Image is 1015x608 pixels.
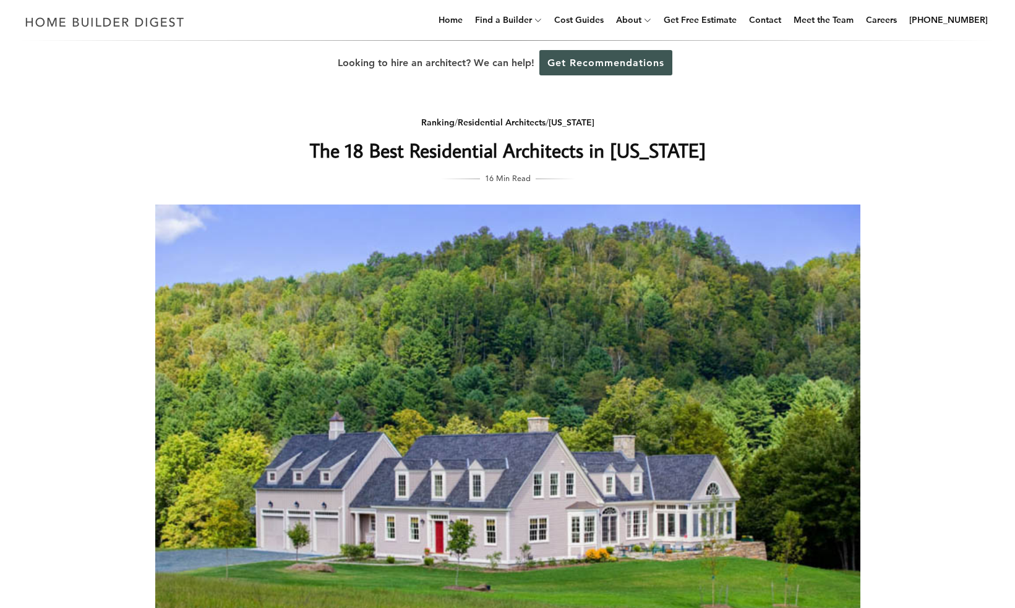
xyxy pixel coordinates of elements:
h1: The 18 Best Residential Architects in [US_STATE] [261,135,755,165]
div: / / [261,115,755,130]
a: Residential Architects [458,117,546,128]
span: 16 Min Read [485,171,531,185]
a: [US_STATE] [549,117,594,128]
a: Get Recommendations [539,50,672,75]
a: Ranking [421,117,455,128]
img: Home Builder Digest [20,10,190,34]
